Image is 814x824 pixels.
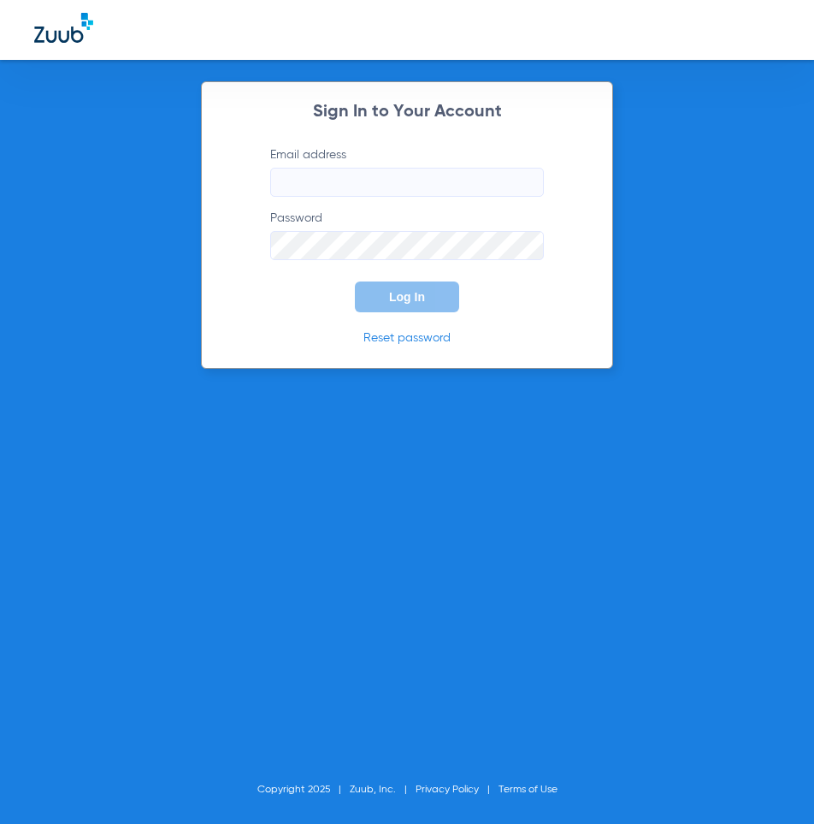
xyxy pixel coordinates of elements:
h2: Sign In to Your Account [245,104,569,121]
button: Log In [355,282,459,312]
a: Privacy Policy [416,785,479,795]
input: Email address [270,168,544,197]
label: Password [270,210,544,260]
li: Zuub, Inc. [350,781,416,798]
a: Terms of Use [498,785,557,795]
input: Password [270,231,544,260]
label: Email address [270,146,544,197]
a: Reset password [363,332,451,344]
li: Copyright 2025 [257,781,350,798]
span: Log In [389,290,425,304]
img: Zuub Logo [34,13,93,43]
